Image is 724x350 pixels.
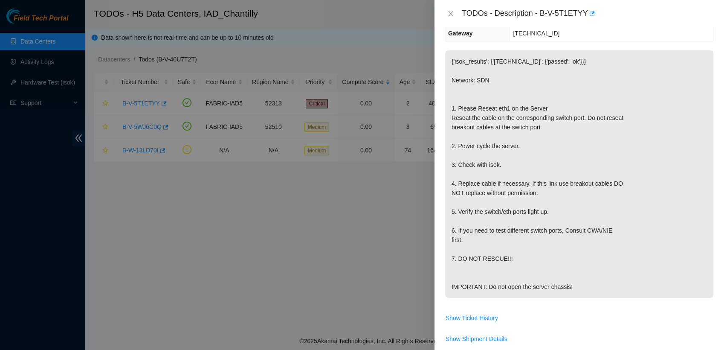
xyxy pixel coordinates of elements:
[448,30,473,37] span: Gateway
[445,311,498,325] button: Show Ticket History
[445,50,713,298] p: {'isok_results': {'[TECHNICAL_ID]': {'passed': 'ok'}}} Network: SDN 1. Please Reseat eth1 on the ...
[447,10,454,17] span: close
[446,313,498,323] span: Show Ticket History
[445,10,457,18] button: Close
[445,332,508,346] button: Show Shipment Details
[446,334,507,344] span: Show Shipment Details
[513,30,559,37] span: [TECHNICAL_ID]
[462,7,714,20] div: TODOs - Description - B-V-5T1ETYY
